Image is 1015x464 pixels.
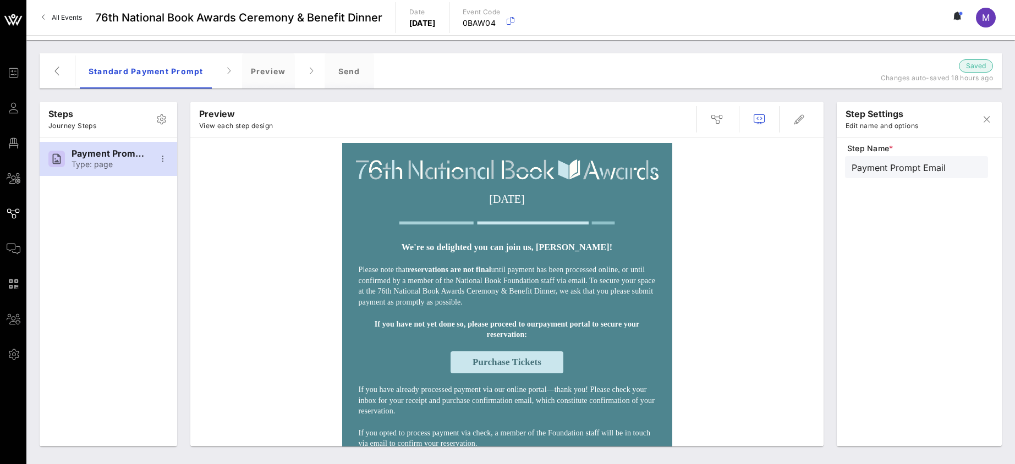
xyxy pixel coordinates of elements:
div: Payment Prompt Email [72,148,144,159]
div: Standard Payment Prompt [80,53,212,89]
div: Send [325,53,374,89]
p: Event Code [463,7,501,18]
span: Step Name [847,143,988,154]
p: If you opted to process payment via check, a member of the Foundation staff will be in touch via ... [359,428,656,449]
span: Saved [966,60,986,71]
div: M [976,8,996,27]
p: Please note that until payment has been processed online, or until confirmed by a member of the N... [359,264,656,307]
span: All Events [52,13,82,21]
strong: If you have not yet done so, please proceed to our [375,320,539,328]
p: View each step design [199,120,273,131]
span: M [982,12,990,23]
p: Changes auto-saved 18 hours ago [855,73,993,84]
p: Edit name and options [846,120,918,131]
p: [DATE] [360,191,655,207]
p: Date [409,7,436,18]
p: If you have already processed payment via our online portal—thank you! Please check your inbox fo... [359,384,656,417]
strong: reservations are not final [408,266,491,274]
div: Type: page [72,160,144,169]
strong: We're so delighted you can join us, [PERSON_NAME]! [402,242,612,252]
a: Purchase Tickets [451,351,563,373]
p: 0BAW04 [463,18,501,29]
p: Steps [48,107,96,120]
span: Purchase Tickets [473,357,541,367]
p: Preview [199,107,273,120]
p: [DATE] [409,18,436,29]
p: Journey Steps [48,120,96,131]
a: All Events [35,9,89,26]
div: Preview [242,53,295,89]
p: step settings [846,107,918,120]
strong: payment portal to secure your reservation: [487,320,639,339]
span: 76th National Book Awards Ceremony & Benefit Dinner [95,9,382,26]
